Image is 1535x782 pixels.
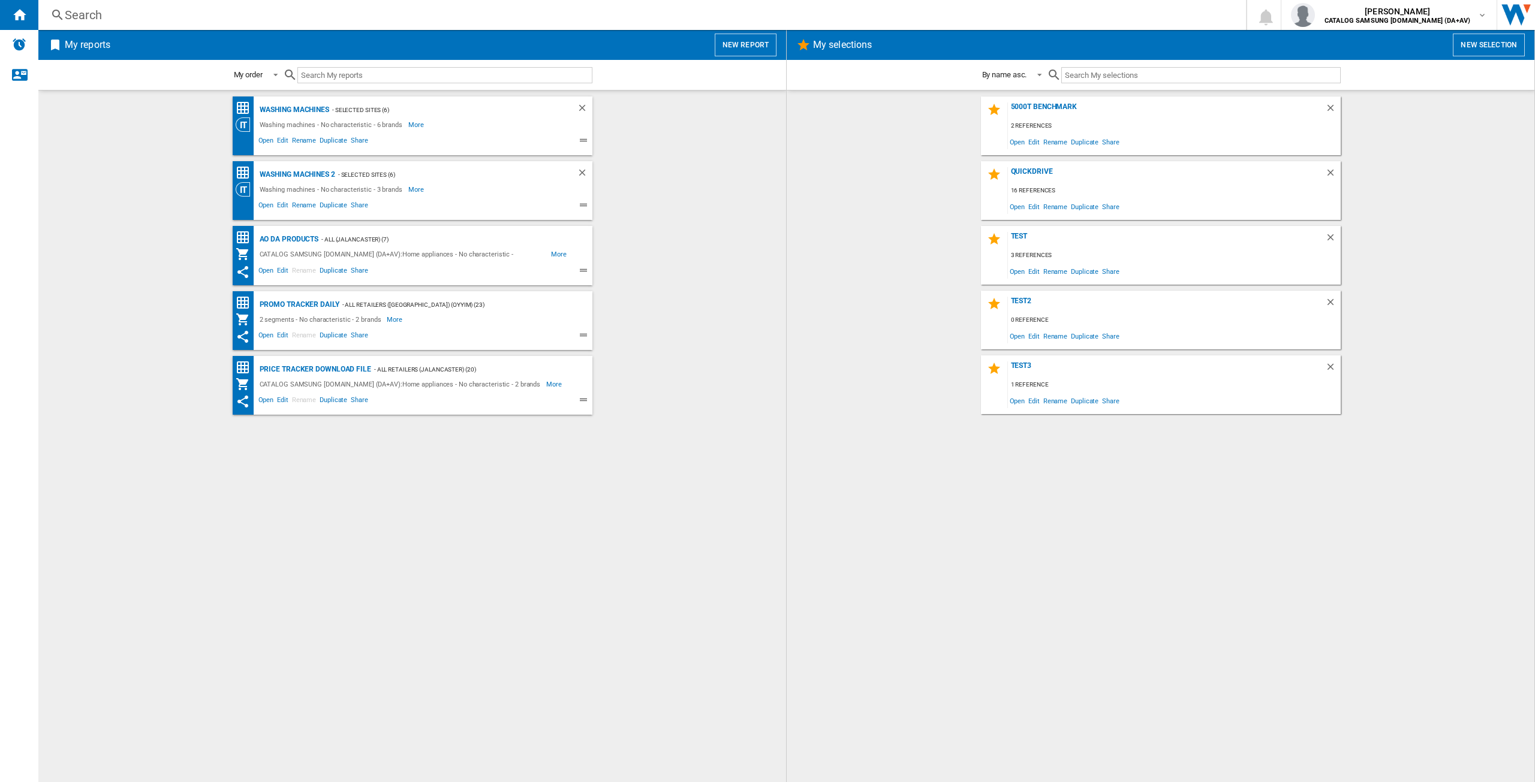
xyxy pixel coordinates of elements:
[275,135,290,149] span: Edit
[1008,328,1027,344] span: Open
[1027,392,1042,409] span: Edit
[1027,263,1042,279] span: Edit
[349,330,370,344] span: Share
[1008,378,1341,392] div: 1 reference
[236,247,257,262] div: My Assortment
[290,330,318,344] span: Rename
[1069,392,1100,409] span: Duplicate
[236,360,257,375] div: Price Matrix
[1008,119,1341,134] div: 2 references
[1069,134,1100,150] span: Duplicate
[1008,183,1341,198] div: 16 references
[318,232,568,247] div: - ALL (jalancaster) (7)
[329,102,553,117] div: - Selected Sites (6)
[257,135,276,149] span: Open
[257,117,408,132] div: Washing machines - No characteristic - 6 brands
[236,377,257,391] div: My Assortment
[318,330,349,344] span: Duplicate
[236,295,257,310] div: Price Matrix
[236,230,257,245] div: Price Matrix
[236,101,257,116] div: Price Matrix
[290,135,318,149] span: Rename
[297,67,592,83] input: Search My reports
[12,37,26,52] img: alerts-logo.svg
[1008,198,1027,215] span: Open
[1042,134,1069,150] span: Rename
[1008,232,1325,248] div: Test
[1008,361,1325,378] div: Test3
[236,165,257,180] div: Price Ranking
[387,312,404,327] span: More
[715,34,776,56] button: New report
[1325,5,1470,17] span: [PERSON_NAME]
[1042,263,1069,279] span: Rename
[1069,198,1100,215] span: Duplicate
[408,117,426,132] span: More
[408,182,426,197] span: More
[551,247,568,262] span: More
[275,265,290,279] span: Edit
[236,265,250,279] ng-md-icon: This report has been shared with you
[577,167,592,182] div: Delete
[257,377,547,391] div: CATALOG SAMSUNG [DOMAIN_NAME] (DA+AV):Home appliances - No characteristic - 2 brands
[1325,232,1341,248] div: Delete
[257,362,371,377] div: Price Tracker Download File
[62,34,113,56] h2: My reports
[577,102,592,117] div: Delete
[1027,198,1042,215] span: Edit
[275,200,290,214] span: Edit
[257,232,319,247] div: AO DA Products
[257,247,551,262] div: CATALOG SAMSUNG [DOMAIN_NAME] (DA+AV):Home appliances - No characteristic - SAMSUNG
[257,330,276,344] span: Open
[1325,102,1341,119] div: Delete
[1325,167,1341,183] div: Delete
[1042,198,1069,215] span: Rename
[290,265,318,279] span: Rename
[349,135,370,149] span: Share
[1453,34,1525,56] button: New selection
[1325,17,1470,25] b: CATALOG SAMSUNG [DOMAIN_NAME] (DA+AV)
[1008,248,1341,263] div: 3 references
[1008,392,1027,409] span: Open
[290,200,318,214] span: Rename
[982,70,1027,79] div: By name asc.
[257,200,276,214] span: Open
[1100,263,1121,279] span: Share
[811,34,874,56] h2: My selections
[257,167,335,182] div: Washing machines 2
[1027,134,1042,150] span: Edit
[339,297,568,312] div: - All Retailers ([GEOGRAPHIC_DATA]) (oyyim) (23)
[257,265,276,279] span: Open
[257,312,387,327] div: 2 segments - No characteristic - 2 brands
[1008,263,1027,279] span: Open
[1069,263,1100,279] span: Duplicate
[1325,361,1341,378] div: Delete
[1100,328,1121,344] span: Share
[236,394,250,409] ng-md-icon: This report has been shared with you
[257,297,339,312] div: Promo Tracker Daily
[318,200,349,214] span: Duplicate
[236,330,250,344] ng-md-icon: This report has been shared with you
[349,200,370,214] span: Share
[275,394,290,409] span: Edit
[257,394,276,409] span: Open
[546,377,564,391] span: More
[275,330,290,344] span: Edit
[349,265,370,279] span: Share
[236,312,257,327] div: My Assortment
[1008,134,1027,150] span: Open
[1325,297,1341,313] div: Delete
[1008,297,1325,313] div: test2
[1100,134,1121,150] span: Share
[1042,392,1069,409] span: Rename
[318,394,349,409] span: Duplicate
[290,394,318,409] span: Rename
[1008,102,1325,119] div: 5000T Benchmark
[349,394,370,409] span: Share
[257,182,408,197] div: Washing machines - No characteristic - 3 brands
[335,167,553,182] div: - Selected Sites (6)
[236,117,257,132] div: Category View
[318,135,349,149] span: Duplicate
[371,362,568,377] div: - All Retailers (jalancaster) (20)
[1027,328,1042,344] span: Edit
